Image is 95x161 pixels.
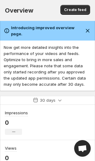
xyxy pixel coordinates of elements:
[5,145,17,151] h3: Views
[5,110,28,116] h3: Impressions
[5,7,33,14] span: Overview
[60,5,90,15] button: Create feed
[74,140,91,157] div: Open chat
[40,97,55,103] p: 30 days
[5,119,28,126] p: 0
[64,7,86,12] span: Create feed
[4,44,91,87] p: Now get more detailed insights into the performance of your videos and feeds. Optimize to bring i...
[83,26,93,36] button: Dismiss notification
[11,25,82,37] h2: Introducing improved overview page.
